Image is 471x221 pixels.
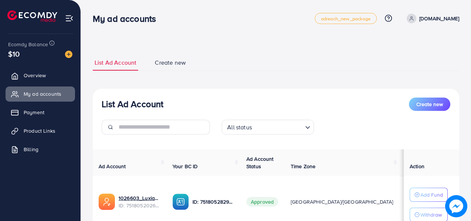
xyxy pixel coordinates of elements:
a: Product Links [6,123,75,138]
span: Create new [416,101,443,108]
span: List Ad Account [95,58,136,67]
span: Billing [24,146,38,153]
span: adreach_new_package [321,16,371,21]
span: All status [226,122,253,133]
img: image [446,196,467,217]
p: Withdraw [420,210,442,219]
span: $10 [8,48,20,59]
img: ic-ads-acc.e4c84228.svg [99,194,115,210]
button: Create new [409,98,450,111]
span: Ad Account [99,163,126,170]
span: Payment [24,109,44,116]
img: image [65,51,72,58]
h3: List Ad Account [102,99,163,109]
a: Overview [6,68,75,83]
a: adreach_new_package [315,13,377,24]
span: Ad Account Status [246,155,274,170]
a: 1026603_Luxia_1750433190642 [119,194,161,202]
input: Search for option [254,120,302,133]
span: Ecomdy Balance [8,41,48,48]
p: [DOMAIN_NAME] [419,14,459,23]
span: Your BC ID [173,163,198,170]
a: Billing [6,142,75,157]
h3: My ad accounts [93,13,162,24]
div: Search for option [222,120,314,135]
a: My ad accounts [6,86,75,101]
span: My ad accounts [24,90,61,98]
p: ID: 7518052829551181841 [192,197,235,206]
img: ic-ba-acc.ded83a64.svg [173,194,189,210]
img: logo [7,10,57,22]
span: Time Zone [291,163,315,170]
img: menu [65,14,74,23]
span: Overview [24,72,46,79]
a: Payment [6,105,75,120]
span: ID: 7518052026253918226 [119,202,161,209]
button: Add Fund [410,188,448,202]
div: <span class='underline'>1026603_Luxia_1750433190642</span></br>7518052026253918226 [119,194,161,210]
span: Approved [246,197,278,207]
span: [GEOGRAPHIC_DATA]/[GEOGRAPHIC_DATA] [291,198,393,205]
span: Create new [155,58,186,67]
span: Product Links [24,127,55,135]
span: Action [410,163,424,170]
a: [DOMAIN_NAME] [404,14,459,23]
p: Add Fund [420,190,443,199]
